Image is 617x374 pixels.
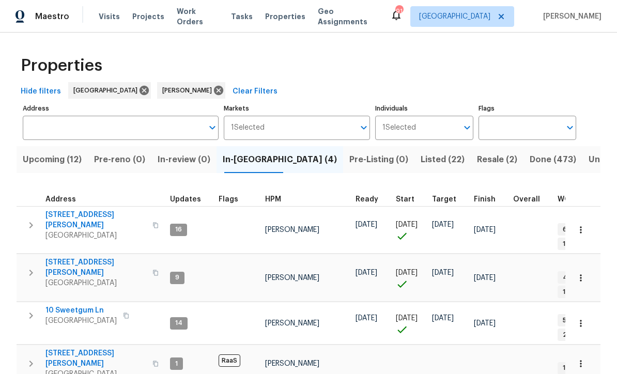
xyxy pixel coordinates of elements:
span: 10 Sweetgum Ln [45,305,117,316]
span: [DATE] [432,221,454,228]
span: Finish [474,196,496,203]
span: In-[GEOGRAPHIC_DATA] (4) [223,152,337,167]
span: Listed (22) [421,152,465,167]
span: Upcoming (12) [23,152,82,167]
span: Target [432,196,456,203]
span: 1 [171,360,182,368]
span: [PERSON_NAME] [265,274,319,282]
span: 1 Accepted [559,288,602,297]
span: 2 Accepted [559,331,604,339]
div: Projected renovation finish date [474,196,505,203]
span: [STREET_ADDRESS][PERSON_NAME] [45,257,146,278]
span: Work Orders [177,6,219,27]
span: [STREET_ADDRESS][PERSON_NAME] [45,348,146,369]
span: [DATE] [474,320,496,327]
span: Visits [99,11,120,22]
span: [GEOGRAPHIC_DATA] [45,316,117,326]
button: Open [205,120,220,135]
td: Project started on time [392,206,428,254]
span: [PERSON_NAME] [265,226,319,233]
div: Days past target finish date [513,196,549,203]
div: Target renovation project end date [432,196,466,203]
td: Project started on time [392,302,428,345]
span: Ready [356,196,378,203]
span: HPM [265,196,281,203]
span: Flags [219,196,238,203]
span: Maestro [35,11,69,22]
span: Clear Filters [233,85,277,98]
span: In-review (0) [158,152,210,167]
span: 9 [171,273,183,282]
span: WO Completion [558,196,614,203]
span: [PERSON_NAME] [265,360,319,367]
span: [STREET_ADDRESS][PERSON_NAME] [45,210,146,230]
span: Tasks [231,13,253,20]
span: [DATE] [474,274,496,282]
button: Open [357,120,371,135]
button: Hide filters [17,82,65,101]
div: [GEOGRAPHIC_DATA] [68,82,151,99]
span: [PERSON_NAME] [162,85,216,96]
span: [DATE] [396,269,418,276]
span: Properties [21,60,102,71]
span: [PERSON_NAME] [265,320,319,327]
span: Properties [265,11,305,22]
label: Individuals [375,105,473,112]
span: Overall [513,196,540,203]
label: Flags [479,105,576,112]
span: [DATE] [396,315,418,322]
span: [DATE] [356,221,377,228]
span: 6 WIP [559,225,583,234]
span: Resale (2) [477,152,517,167]
span: [PERSON_NAME] [539,11,601,22]
span: 14 [171,319,187,328]
button: Open [460,120,474,135]
div: 91 [395,6,403,17]
span: Pre-reno (0) [94,152,145,167]
span: [DATE] [474,226,496,233]
span: [GEOGRAPHIC_DATA] [419,11,490,22]
span: Done (473) [530,152,576,167]
span: 1 Selected [231,123,265,132]
span: 16 [171,225,186,234]
span: 5 WIP [559,316,583,325]
span: 1 WIP [559,364,582,372]
span: Start [396,196,414,203]
div: [PERSON_NAME] [157,82,225,99]
label: Address [23,105,219,112]
div: Actual renovation start date [396,196,424,203]
button: Clear Filters [228,82,282,101]
span: Projects [132,11,164,22]
span: Updates [170,196,201,203]
span: [DATE] [356,269,377,276]
span: [GEOGRAPHIC_DATA] [45,278,146,288]
span: [DATE] [396,221,418,228]
span: [DATE] [432,315,454,322]
span: 1 Selected [382,123,416,132]
span: Geo Assignments [318,6,378,27]
label: Markets [224,105,371,112]
span: RaaS [219,354,240,367]
span: Address [45,196,76,203]
span: [GEOGRAPHIC_DATA] [45,230,146,241]
span: Pre-Listing (0) [349,152,408,167]
td: Project started on time [392,254,428,302]
span: [DATE] [356,315,377,322]
span: [DATE] [432,269,454,276]
button: Open [563,120,577,135]
div: Earliest renovation start date (first business day after COE or Checkout) [356,196,388,203]
span: 1 Accepted [559,240,602,248]
span: 4 WIP [559,273,584,282]
span: [GEOGRAPHIC_DATA] [73,85,142,96]
span: Hide filters [21,85,61,98]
